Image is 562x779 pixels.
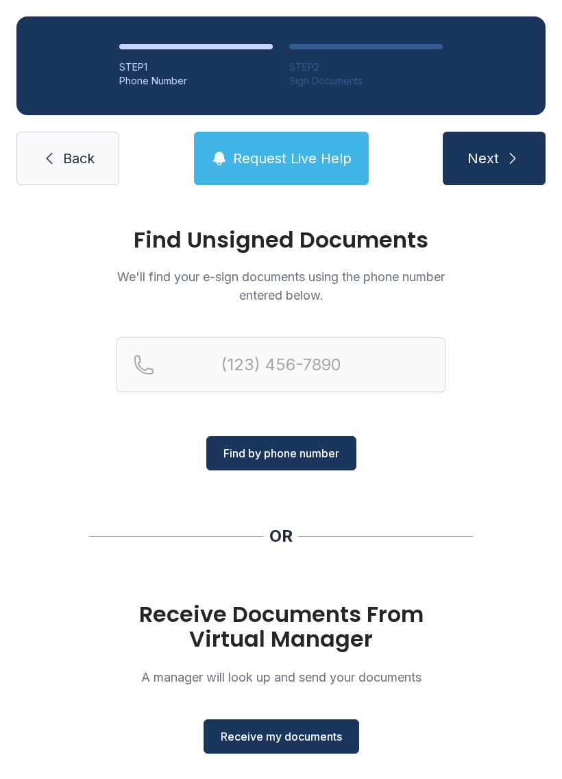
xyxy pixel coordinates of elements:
[119,60,273,74] div: STEP 1
[117,337,445,392] input: Reservation phone number
[269,525,293,547] div: OR
[117,668,445,686] p: A manager will look up and send your documents
[223,445,339,462] span: Find by phone number
[289,60,443,74] div: STEP 2
[117,602,445,651] h1: Receive Documents From Virtual Manager
[289,74,443,88] div: Sign Documents
[117,229,445,251] h1: Find Unsigned Documents
[233,149,352,168] span: Request Live Help
[63,149,95,168] span: Back
[119,74,273,88] div: Phone Number
[467,149,499,168] span: Next
[221,728,342,745] span: Receive my documents
[117,267,445,304] p: We'll find your e-sign documents using the phone number entered below.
